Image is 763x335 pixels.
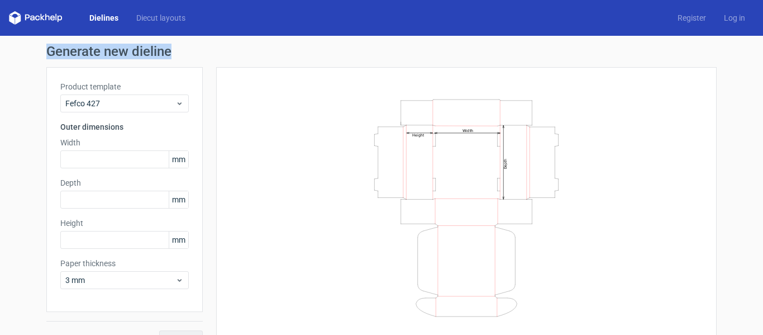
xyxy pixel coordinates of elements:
[80,12,127,23] a: Dielines
[503,158,508,168] text: Depth
[169,191,188,208] span: mm
[60,218,189,229] label: Height
[169,151,188,168] span: mm
[60,137,189,148] label: Width
[60,258,189,269] label: Paper thickness
[715,12,754,23] a: Log in
[60,81,189,92] label: Product template
[669,12,715,23] a: Register
[127,12,194,23] a: Diecut layouts
[169,232,188,248] span: mm
[46,45,717,58] h1: Generate new dieline
[462,128,473,133] text: Width
[60,121,189,133] h3: Outer dimensions
[412,133,424,137] text: Height
[60,177,189,188] label: Depth
[65,98,175,109] span: Fefco 427
[65,275,175,286] span: 3 mm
